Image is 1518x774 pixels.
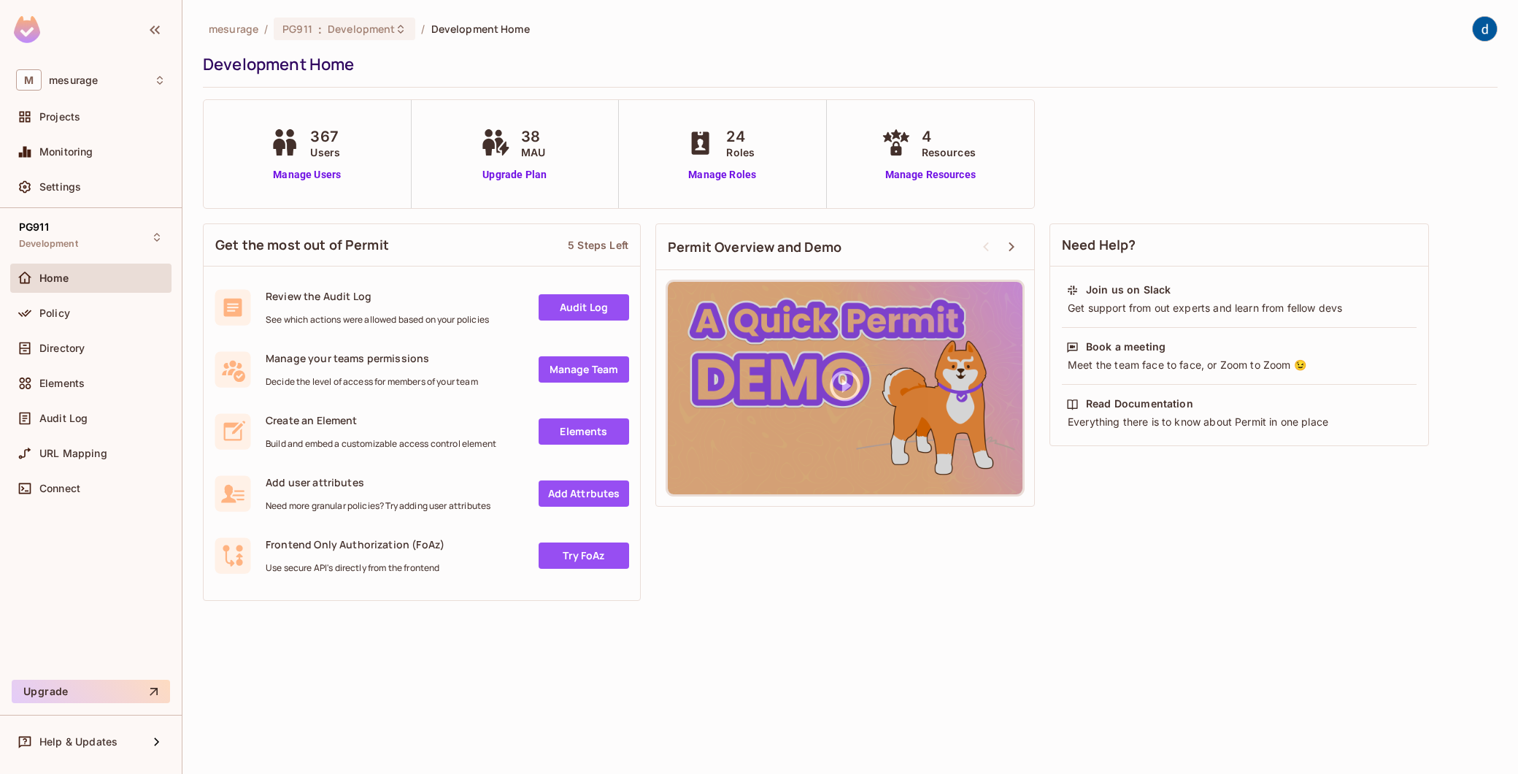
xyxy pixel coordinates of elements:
span: Development Home [431,22,530,36]
span: Roles [726,145,755,160]
span: the active workspace [209,22,258,36]
span: Need Help? [1062,236,1136,254]
a: Manage Team [539,356,629,383]
span: Development [328,22,395,36]
span: Resources [922,145,976,160]
a: Manage Roles [682,167,762,183]
span: PG911 [19,221,49,233]
span: 4 [922,126,976,147]
span: Add user attributes [266,475,490,489]
span: : [317,23,323,35]
span: Policy [39,307,70,319]
span: Connect [39,483,80,494]
a: Manage Resources [878,167,983,183]
button: Upgrade [12,680,170,703]
span: Create an Element [266,413,496,427]
span: Help & Updates [39,736,117,748]
span: Need more granular policies? Try adding user attributes [266,500,490,512]
span: Home [39,272,69,284]
span: Directory [39,342,85,354]
span: Permit Overview and Demo [668,238,842,256]
span: Get the most out of Permit [215,236,389,254]
span: Workspace: mesurage [49,74,98,86]
span: Use secure API's directly from the frontend [266,562,444,574]
span: Users [310,145,340,160]
span: Audit Log [39,413,88,424]
a: Try FoAz [539,543,629,569]
span: URL Mapping [39,448,107,459]
span: Manage your teams permissions [266,351,478,365]
div: Get support from out experts and learn from fellow devs [1066,301,1412,315]
span: Build and embed a customizable access control element [266,438,496,450]
span: Monitoring [39,146,93,158]
div: Meet the team face to face, or Zoom to Zoom 😉 [1066,358,1412,372]
div: 5 Steps Left [568,238,628,252]
span: PG911 [282,22,312,36]
a: Upgrade Plan [477,167,552,183]
span: Settings [39,181,81,193]
li: / [264,22,268,36]
a: Manage Users [266,167,347,183]
span: Projects [39,111,80,123]
a: Elements [539,418,629,445]
div: Development Home [203,53,1490,75]
span: Frontend Only Authorization (FoAz) [266,537,444,551]
img: dev 911gcl [1473,17,1497,41]
span: Development [19,238,78,250]
span: M [16,69,42,91]
div: Everything there is to know about Permit in one place [1066,415,1412,429]
a: Add Attrbutes [539,480,629,507]
span: 367 [310,126,340,147]
span: 24 [726,126,755,147]
span: 38 [521,126,545,147]
span: See which actions were allowed based on your policies [266,314,489,326]
div: Book a meeting [1086,340,1166,354]
span: Review the Audit Log [266,289,489,303]
a: Audit Log [539,294,629,321]
span: Elements [39,378,85,389]
span: MAU [521,145,545,160]
span: Decide the level of access for members of your team [266,376,478,388]
div: Read Documentation [1086,396,1193,411]
img: SReyMgAAAABJRU5ErkJggg== [14,16,40,43]
li: / [421,22,425,36]
div: Join us on Slack [1086,283,1171,297]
